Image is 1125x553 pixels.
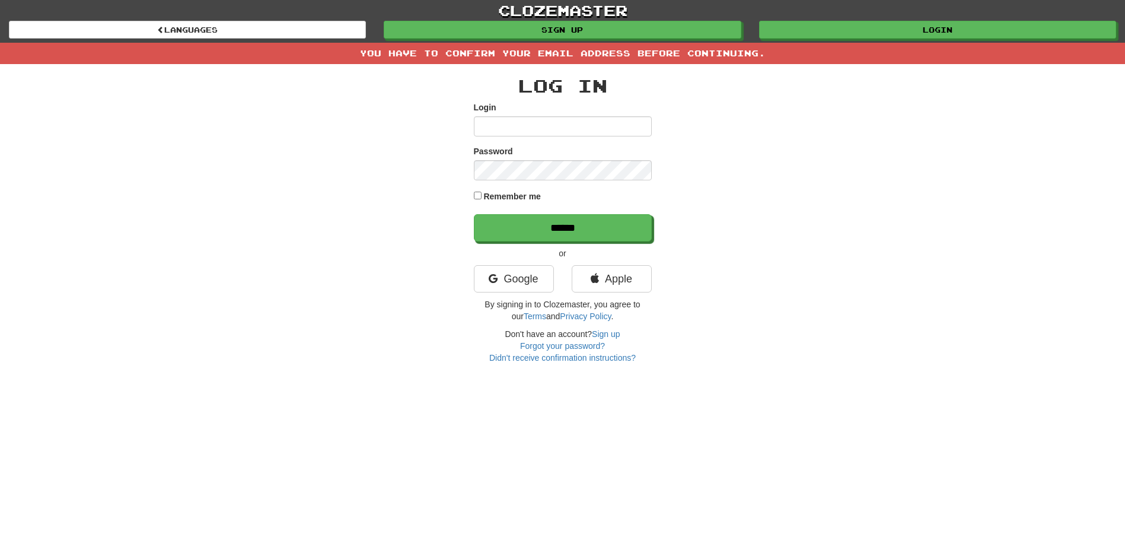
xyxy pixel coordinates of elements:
[474,265,554,293] a: Google
[572,265,652,293] a: Apple
[592,329,620,339] a: Sign up
[759,21,1116,39] a: Login
[474,247,652,259] p: or
[474,328,652,364] div: Don't have an account?
[474,298,652,322] p: By signing in to Clozemaster, you agree to our and .
[489,353,636,363] a: Didn't receive confirmation instructions?
[384,21,741,39] a: Sign up
[524,312,546,321] a: Terms
[560,312,611,321] a: Privacy Policy
[474,76,652,96] h2: Log In
[520,341,605,351] a: Forgot your password?
[483,190,541,202] label: Remember me
[474,101,496,113] label: Login
[9,21,366,39] a: Languages
[474,145,513,157] label: Password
